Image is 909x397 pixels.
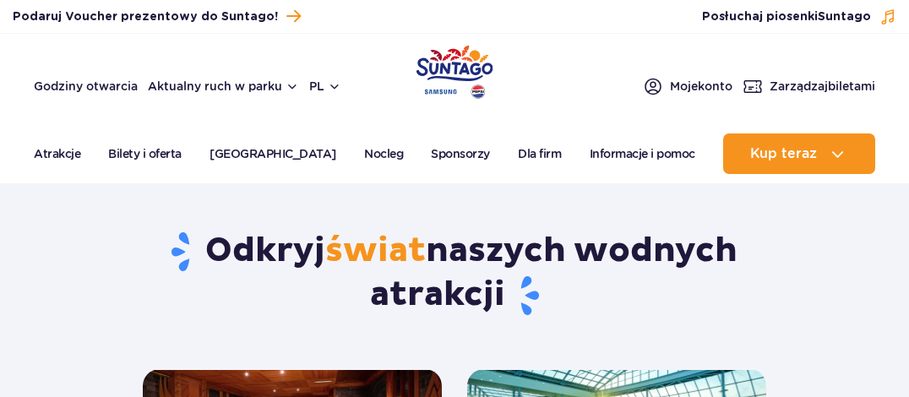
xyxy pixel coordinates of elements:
button: Aktualny ruch w parku [148,79,299,93]
a: Podaruj Voucher prezentowy do Suntago! [13,5,301,28]
span: Zarządzaj biletami [770,78,875,95]
button: pl [309,78,341,95]
a: Zarządzajbiletami [743,76,875,96]
button: Kup teraz [723,133,875,174]
a: [GEOGRAPHIC_DATA] [210,133,336,174]
span: Posłuchaj piosenki [702,8,871,25]
h1: Odkryj naszych wodnych atrakcji [143,230,766,318]
span: Moje konto [670,78,732,95]
a: Mojekonto [643,76,732,96]
span: Kup teraz [750,146,817,161]
button: Posłuchaj piosenkiSuntago [702,8,896,25]
span: Podaruj Voucher prezentowy do Suntago! [13,8,278,25]
span: świat [325,230,426,272]
a: Dla firm [518,133,561,174]
span: Suntago [818,11,871,23]
a: Park of Poland [416,42,493,96]
a: Nocleg [364,133,403,174]
a: Sponsorzy [431,133,490,174]
a: Informacje i pomoc [590,133,695,174]
a: Godziny otwarcia [34,78,138,95]
a: Atrakcje [34,133,80,174]
a: Bilety i oferta [108,133,182,174]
